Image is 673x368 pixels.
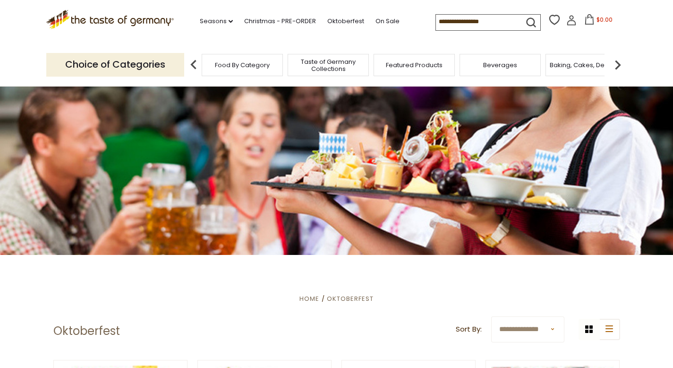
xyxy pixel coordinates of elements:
button: $0.00 [579,14,619,28]
a: On Sale [375,16,400,26]
h1: Oktoberfest [53,324,120,338]
img: previous arrow [184,55,203,74]
a: Baking, Cakes, Desserts [550,61,623,69]
a: Featured Products [386,61,443,69]
a: Home [299,294,319,303]
a: Oktoberfest [327,294,374,303]
p: Choice of Categories [46,53,184,76]
img: next arrow [608,55,627,74]
a: Christmas - PRE-ORDER [244,16,316,26]
label: Sort By: [456,324,482,335]
a: Taste of Germany Collections [290,58,366,72]
a: Oktoberfest [327,16,364,26]
a: Seasons [200,16,233,26]
a: Food By Category [215,61,270,69]
span: $0.00 [596,16,613,24]
a: Beverages [483,61,517,69]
